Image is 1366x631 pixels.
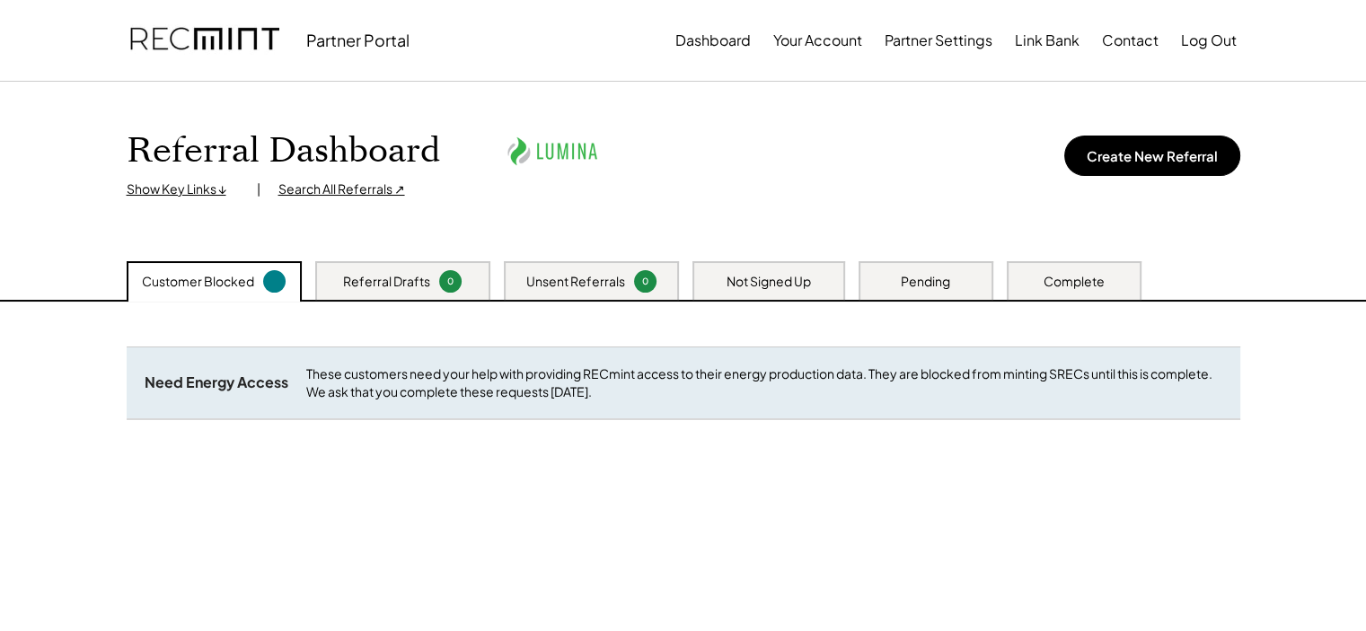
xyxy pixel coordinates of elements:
button: Partner Settings [885,22,992,58]
button: Contact [1102,22,1159,58]
div: Complete [1044,273,1105,291]
div: 0 [637,275,654,288]
div: These customers need your help with providing RECmint access to their energy production data. The... [306,365,1222,400]
img: lumina.png [503,127,602,176]
div: Need Energy Access [145,373,288,392]
div: Not Signed Up [727,273,811,291]
div: 0 [442,275,459,288]
div: Referral Drafts [343,273,430,291]
h1: Referral Dashboard [127,130,440,172]
div: | [257,180,260,198]
button: Log Out [1181,22,1237,58]
button: Dashboard [675,22,751,58]
button: Create New Referral [1064,136,1240,176]
button: Your Account [773,22,862,58]
div: Show Key Links ↓ [127,180,239,198]
div: Customer Blocked [142,273,254,291]
div: Unsent Referrals [526,273,625,291]
div: Search All Referrals ↗ [278,180,405,198]
img: recmint-logotype%403x.png [130,10,279,71]
div: Pending [901,273,950,291]
div: Partner Portal [306,30,410,50]
button: Link Bank [1015,22,1080,58]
